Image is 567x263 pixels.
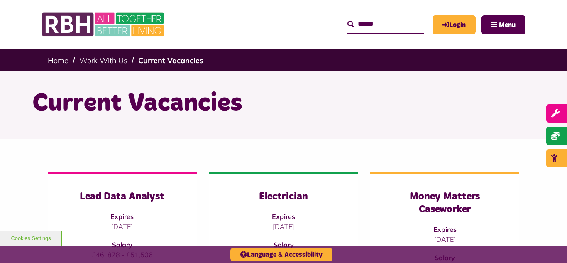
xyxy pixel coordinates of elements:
[499,22,516,28] span: Menu
[433,15,476,34] a: MyRBH
[387,190,503,216] h3: Money Matters Caseworker
[110,212,134,221] strong: Expires
[64,221,180,231] p: [DATE]
[272,212,295,221] strong: Expires
[32,87,535,120] h1: Current Vacancies
[230,248,332,261] button: Language & Accessibility
[433,225,457,234] strong: Expires
[112,241,132,249] strong: Salary
[79,56,127,65] a: Work With Us
[274,241,294,249] strong: Salary
[226,221,342,231] p: [DATE]
[48,56,68,65] a: Home
[64,190,180,203] h3: Lead Data Analyst
[42,8,166,41] img: RBH
[387,234,503,244] p: [DATE]
[481,15,525,34] button: Navigation
[138,56,203,65] a: Current Vacancies
[226,190,342,203] h3: Electrician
